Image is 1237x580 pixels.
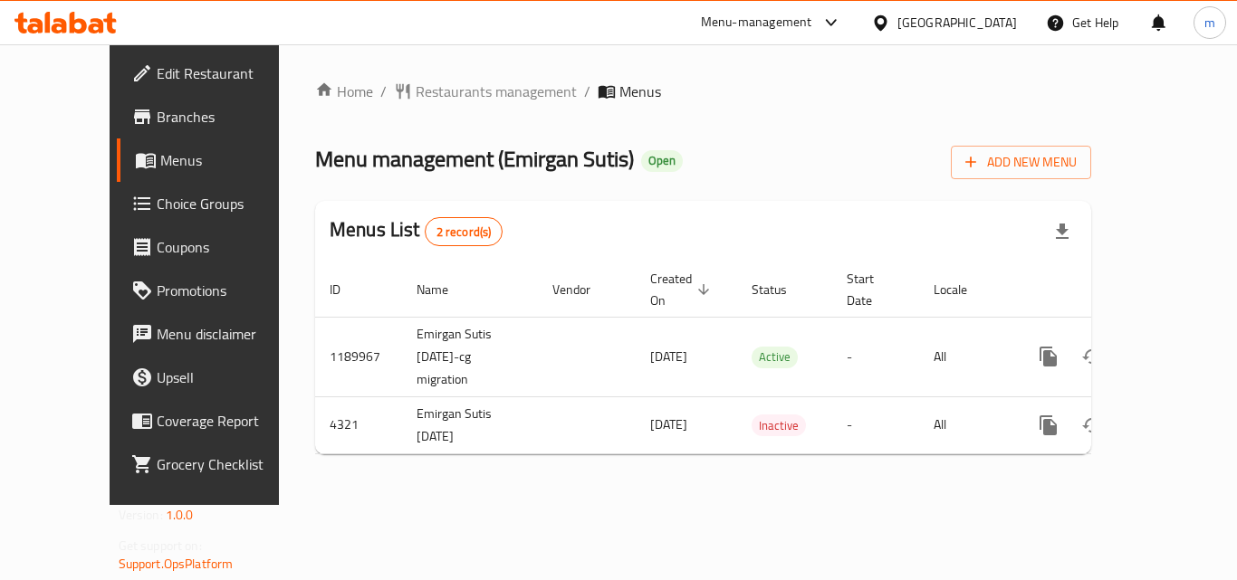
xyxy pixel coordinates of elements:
[157,106,302,128] span: Branches
[119,552,234,575] a: Support.OpsPlatform
[160,149,302,171] span: Menus
[330,216,503,246] h2: Menus List
[426,223,503,241] span: 2 record(s)
[157,280,302,301] span: Promotions
[1070,335,1114,378] button: Change Status
[315,262,1215,454] table: enhanced table
[752,347,798,368] div: Active
[1027,335,1070,378] button: more
[166,503,194,527] span: 1.0.0
[752,415,806,436] span: Inactive
[919,317,1012,396] td: All
[117,399,316,442] a: Coverage Report
[1070,404,1114,447] button: Change Status
[425,217,503,246] div: Total records count
[402,317,538,396] td: Emirgan Sutis [DATE]-cg migration
[380,81,387,102] li: /
[1027,404,1070,447] button: more
[832,317,919,396] td: -
[1040,210,1084,253] div: Export file
[1204,13,1215,33] span: m
[157,366,302,388] span: Upsell
[394,81,577,102] a: Restaurants management
[552,279,614,300] span: Vendor
[117,442,316,486] a: Grocery Checklist
[650,268,715,311] span: Created On
[117,356,316,399] a: Upsell
[157,453,302,475] span: Grocery Checklist
[417,279,472,300] span: Name
[315,81,373,102] a: Home
[157,193,302,214] span: Choice Groups
[1012,262,1215,318] th: Actions
[117,52,316,95] a: Edit Restaurant
[157,236,302,258] span: Coupons
[157,323,302,345] span: Menu disclaimer
[650,413,687,436] span: [DATE]
[402,396,538,453] td: Emirgan Sutis [DATE]
[117,269,316,312] a: Promotions
[119,503,163,527] span: Version:
[117,138,316,182] a: Menus
[619,81,661,102] span: Menus
[832,396,919,453] td: -
[315,138,634,179] span: Menu management ( Emirgan Sutis )
[119,534,202,557] span: Get support on:
[330,279,364,300] span: ID
[752,347,798,367] span: Active
[641,150,683,172] div: Open
[315,81,1091,102] nav: breadcrumb
[897,13,1017,33] div: [GEOGRAPHIC_DATA]
[117,225,316,269] a: Coupons
[315,317,402,396] td: 1189967
[934,279,991,300] span: Locale
[701,12,812,33] div: Menu-management
[117,182,316,225] a: Choice Groups
[641,153,683,168] span: Open
[752,279,810,300] span: Status
[584,81,590,102] li: /
[650,345,687,368] span: [DATE]
[157,62,302,84] span: Edit Restaurant
[416,81,577,102] span: Restaurants management
[315,396,402,453] td: 4321
[157,410,302,432] span: Coverage Report
[117,95,316,138] a: Branches
[951,146,1091,179] button: Add New Menu
[919,396,1012,453] td: All
[752,414,806,436] div: Inactive
[965,151,1077,174] span: Add New Menu
[847,268,897,311] span: Start Date
[117,312,316,356] a: Menu disclaimer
